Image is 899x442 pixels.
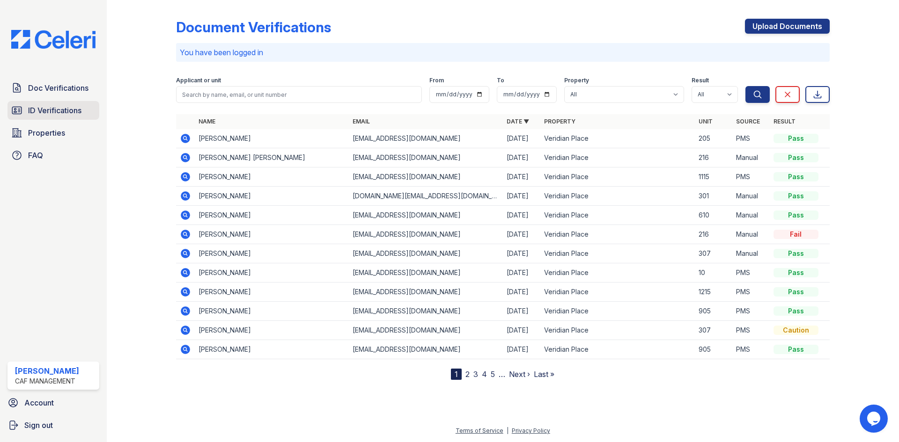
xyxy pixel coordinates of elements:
div: Pass [774,268,818,277]
td: Veridian Place [540,167,694,187]
td: [DATE] [503,321,540,340]
td: PMS [732,340,770,359]
td: 301 [695,187,732,206]
td: [DATE] [503,225,540,244]
div: Pass [774,210,818,220]
a: Doc Verifications [7,79,99,97]
a: Unit [699,118,713,125]
div: Fail [774,230,818,239]
td: [PERSON_NAME] [195,244,349,263]
div: Pass [774,306,818,316]
td: [DATE] [503,129,540,148]
td: 216 [695,148,732,167]
label: Applicant or unit [176,77,221,84]
a: 2 [465,370,470,379]
a: Sign out [4,416,103,435]
span: Sign out [24,420,53,431]
td: [DATE] [503,244,540,263]
td: Veridian Place [540,283,694,302]
td: [EMAIL_ADDRESS][DOMAIN_NAME] [349,225,503,244]
td: [DATE] [503,340,540,359]
td: [PERSON_NAME] [195,206,349,225]
td: 307 [695,321,732,340]
td: Manual [732,187,770,206]
span: FAQ [28,150,43,161]
td: [EMAIL_ADDRESS][DOMAIN_NAME] [349,263,503,283]
a: Properties [7,123,99,142]
td: [DATE] [503,167,540,187]
div: CAF Management [15,377,79,386]
td: 905 [695,340,732,359]
img: CE_Logo_Blue-a8612792a0a2168367f1c8372b55b34899dd931a85d93a1a3d3e32e68fde9ad4.png [4,30,103,49]
div: | [507,427,508,434]
td: Veridian Place [540,302,694,321]
a: Property [544,118,575,125]
td: 1115 [695,167,732,187]
label: Property [564,77,589,84]
a: Date ▼ [507,118,529,125]
div: Pass [774,153,818,162]
a: Name [199,118,215,125]
a: 3 [473,370,478,379]
td: Manual [732,206,770,225]
a: FAQ [7,146,99,165]
div: Caution [774,326,818,335]
label: To [497,77,504,84]
td: [PERSON_NAME] [PERSON_NAME] [195,148,349,167]
td: Veridian Place [540,340,694,359]
td: [PERSON_NAME] [195,167,349,187]
span: Doc Verifications [28,82,88,94]
td: 10 [695,263,732,283]
td: [EMAIL_ADDRESS][DOMAIN_NAME] [349,283,503,302]
label: From [429,77,444,84]
a: Email [353,118,370,125]
div: [PERSON_NAME] [15,365,79,377]
td: [EMAIL_ADDRESS][DOMAIN_NAME] [349,167,503,187]
div: Pass [774,345,818,354]
a: ID Verifications [7,101,99,120]
td: Veridian Place [540,263,694,283]
td: PMS [732,263,770,283]
td: Veridian Place [540,225,694,244]
div: Pass [774,191,818,201]
span: … [499,369,505,380]
td: Veridian Place [540,244,694,263]
a: Privacy Policy [512,427,550,434]
td: Manual [732,244,770,263]
td: 205 [695,129,732,148]
a: 5 [491,370,495,379]
td: [EMAIL_ADDRESS][DOMAIN_NAME] [349,129,503,148]
td: Veridian Place [540,129,694,148]
td: 216 [695,225,732,244]
td: [PERSON_NAME] [195,187,349,206]
td: [DATE] [503,148,540,167]
td: [EMAIL_ADDRESS][DOMAIN_NAME] [349,244,503,263]
td: [PERSON_NAME] [195,263,349,283]
td: [DOMAIN_NAME][EMAIL_ADDRESS][DOMAIN_NAME] [349,187,503,206]
div: Pass [774,287,818,297]
td: PMS [732,167,770,187]
td: PMS [732,302,770,321]
span: Properties [28,127,65,138]
a: Last » [534,370,554,379]
td: [PERSON_NAME] [195,302,349,321]
td: [EMAIL_ADDRESS][DOMAIN_NAME] [349,302,503,321]
a: Account [4,393,103,412]
a: Source [736,118,760,125]
td: [PERSON_NAME] [195,225,349,244]
span: ID Verifications [28,105,81,116]
td: [DATE] [503,187,540,206]
td: [PERSON_NAME] [195,340,349,359]
td: [PERSON_NAME] [195,321,349,340]
div: Pass [774,134,818,143]
td: Manual [732,148,770,167]
td: Veridian Place [540,206,694,225]
a: Next › [509,370,530,379]
td: PMS [732,321,770,340]
div: 1 [451,369,462,380]
td: [EMAIL_ADDRESS][DOMAIN_NAME] [349,340,503,359]
div: Pass [774,172,818,181]
td: Veridian Place [540,321,694,340]
td: [EMAIL_ADDRESS][DOMAIN_NAME] [349,148,503,167]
